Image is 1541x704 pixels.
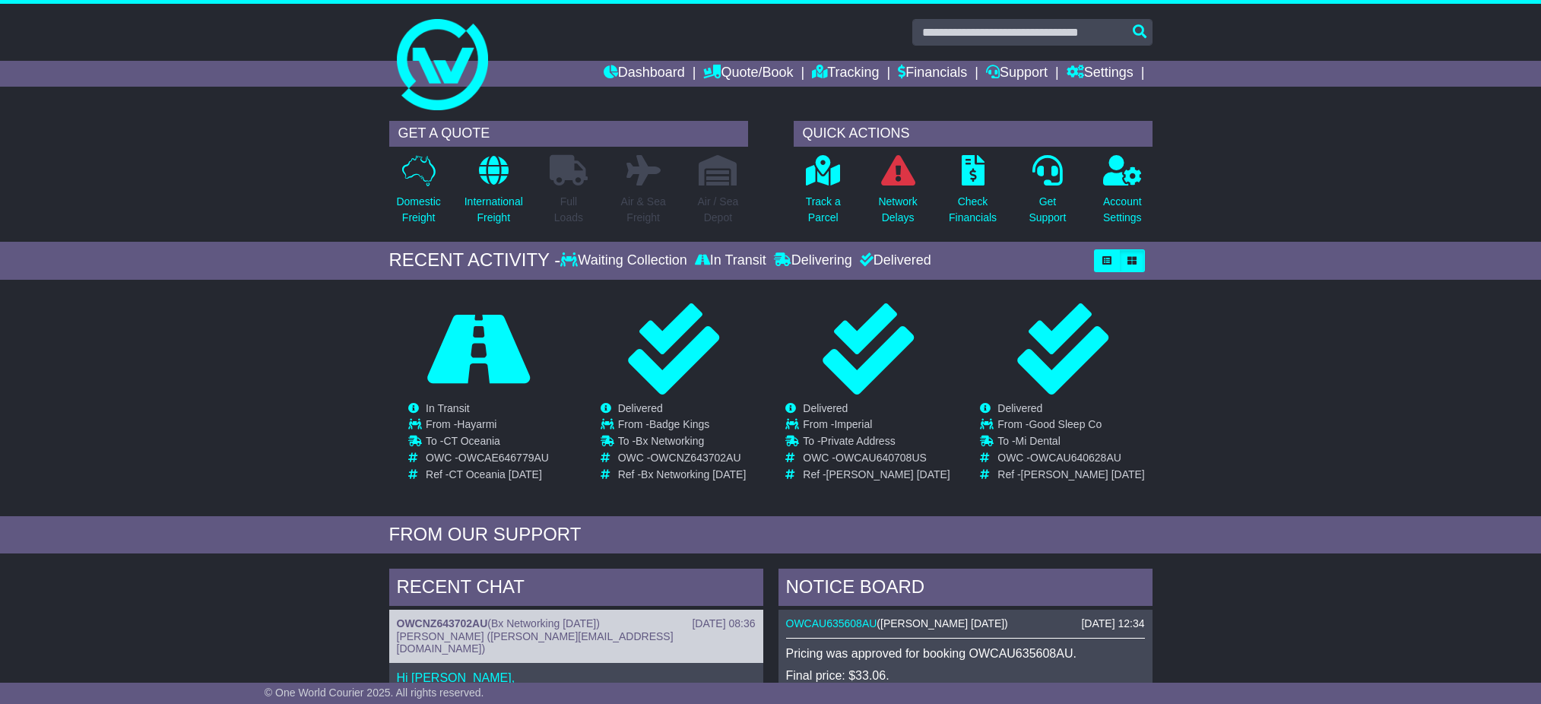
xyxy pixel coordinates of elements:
div: RECENT CHAT [389,569,763,610]
span: [PERSON_NAME] [DATE] [1021,468,1145,480]
a: Financials [898,61,967,87]
span: Good Sleep Co [1029,418,1102,430]
div: Waiting Collection [560,252,690,269]
span: OWCAU640628AU [1030,452,1121,464]
td: From - [997,418,1144,435]
span: Delivered [618,402,663,414]
td: To - [803,435,950,452]
div: ( ) [786,617,1145,630]
td: From - [803,418,950,435]
a: DomesticFreight [395,154,441,234]
div: FROM OUR SUPPORT [389,524,1153,546]
a: AccountSettings [1102,154,1143,234]
span: Delivered [997,402,1042,414]
a: CheckFinancials [948,154,997,234]
a: OWCNZ643702AU [397,617,488,629]
span: Hayarmi [457,418,496,430]
span: [PERSON_NAME] [DATE] [880,617,1004,629]
p: Pricing was approved for booking OWCAU635608AU. [786,646,1145,661]
div: GET A QUOTE [389,121,748,147]
span: © One World Courier 2025. All rights reserved. [265,687,484,699]
div: In Transit [691,252,770,269]
a: OWCAU635608AU [786,617,877,629]
span: [PERSON_NAME] [DATE] [826,468,950,480]
td: OWC - [997,452,1144,468]
p: Account Settings [1103,194,1142,226]
a: Support [986,61,1048,87]
span: OWCAE646779AU [458,452,549,464]
a: Dashboard [604,61,685,87]
p: Full Loads [550,194,588,226]
div: ( ) [397,617,756,630]
div: RECENT ACTIVITY - [389,249,561,271]
div: Delivered [856,252,931,269]
p: Get Support [1029,194,1066,226]
td: Ref - [803,468,950,481]
div: QUICK ACTIONS [794,121,1153,147]
p: Check Financials [949,194,997,226]
span: Imperial [834,418,872,430]
p: Air & Sea Freight [621,194,666,226]
td: OWC - [618,452,747,468]
span: OWCAU640708US [836,452,927,464]
a: InternationalFreight [464,154,524,234]
p: Air / Sea Depot [698,194,739,226]
td: Ref - [426,468,549,481]
td: From - [618,418,747,435]
td: To - [618,435,747,452]
span: In Transit [426,402,470,414]
td: Ref - [997,468,1144,481]
span: CT Oceania [DATE] [449,468,541,480]
div: NOTICE BOARD [778,569,1153,610]
p: International Freight [465,194,523,226]
a: GetSupport [1028,154,1067,234]
span: Mi Dental [1016,435,1061,447]
div: [DATE] 12:34 [1081,617,1144,630]
a: Quote/Book [703,61,793,87]
p: Domestic Freight [396,194,440,226]
span: Bx Networking [DATE] [641,468,746,480]
a: Settings [1067,61,1134,87]
td: OWC - [426,452,549,468]
span: CT Oceania [443,435,499,447]
p: Track a Parcel [806,194,841,226]
div: Delivering [770,252,856,269]
div: [DATE] 08:36 [692,617,755,630]
p: Final price: $33.06. [786,668,1145,683]
span: Bx Networking [DATE] [491,617,596,629]
td: OWC - [803,452,950,468]
a: NetworkDelays [877,154,918,234]
td: Ref - [618,468,747,481]
a: Tracking [812,61,879,87]
a: Track aParcel [805,154,842,234]
span: Bx Networking [636,435,704,447]
span: Private Address [821,435,896,447]
td: From - [426,418,549,435]
span: Badge Kings [649,418,709,430]
span: [PERSON_NAME] ([PERSON_NAME][EMAIL_ADDRESS][DOMAIN_NAME]) [397,630,674,655]
td: To - [997,435,1144,452]
td: To - [426,435,549,452]
span: OWCNZ643702AU [650,452,740,464]
p: Network Delays [878,194,917,226]
span: Delivered [803,402,848,414]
